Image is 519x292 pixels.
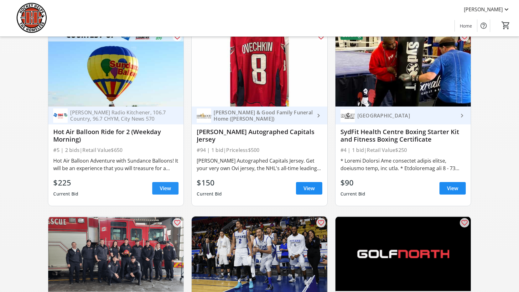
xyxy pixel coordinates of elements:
[197,146,322,154] div: #94 | 1 bid | Priceless $500
[355,112,458,119] div: [GEOGRAPHIC_DATA]
[317,33,325,40] mat-icon: favorite_outline
[340,188,366,200] div: Current Bid
[48,30,184,107] img: Hot Air Balloon Ride for 2 (Weekday Morning)
[340,128,466,143] div: SydFit Health Centre Boxing Starter Kit and Fitness Boxing Certificate
[296,182,322,195] a: View
[461,219,468,227] mat-icon: favorite_outline
[197,188,222,200] div: Current Bid
[340,157,466,172] div: * Loremi Dolorsi Ame consectet adipis elitse, doeiusmo temp, inc utla. * Etdoloremag ali 8 - 73 e...
[464,6,503,13] span: [PERSON_NAME]
[340,108,355,123] img: SydFit Health Centre
[335,30,471,107] img: SydFit Health Centre Boxing Starter Kit and Fitness Boxing Certificate
[174,33,181,40] mat-icon: favorite_outline
[192,107,327,124] a: Erb & Good Family Funeral Home (Mark Erb)[PERSON_NAME] & Good Family Funeral Home ([PERSON_NAME])
[455,20,477,32] a: Home
[197,177,222,188] div: $150
[174,219,181,227] mat-icon: favorite_outline
[197,128,322,143] div: [PERSON_NAME] Autographed Capitals Jersey
[340,146,466,154] div: #4 | 1 bid | Retail Value $250
[68,109,171,122] div: [PERSON_NAME] Radio Kitchener, 106.7 Country, 96.7 CHYM, City News 570
[53,128,179,143] div: Hot Air Balloon Ride for 2 (Weekday Morning)
[197,157,322,172] div: [PERSON_NAME] Autographed Capitals Jersey. Get your very own Ovi jersey, the NHL's all-time leadi...
[500,20,511,31] button: Cart
[53,146,179,154] div: #5 | 2 bids | Retail Value $650
[192,30,327,107] img: Alexander Ovechkin Autographed Capitals Jersey
[53,177,78,188] div: $225
[315,112,322,119] mat-icon: keyboard_arrow_right
[53,188,78,200] div: Current Bid
[197,108,211,123] img: Erb & Good Family Funeral Home (Mark Erb)
[461,33,468,40] mat-icon: favorite_outline
[304,185,315,192] span: View
[460,23,472,29] span: Home
[458,112,466,119] mat-icon: keyboard_arrow_right
[477,19,490,32] button: Help
[160,185,171,192] span: View
[152,182,179,195] a: View
[335,107,471,124] a: SydFit Health Centre[GEOGRAPHIC_DATA]
[211,109,314,122] div: [PERSON_NAME] & Good Family Funeral Home ([PERSON_NAME])
[53,108,68,123] img: Rogers Radio Kitchener, 106.7 Country, 96.7 CHYM, City News 570
[447,185,458,192] span: View
[439,182,466,195] a: View
[340,177,366,188] div: $90
[53,157,179,172] div: Hot Air Balloon Adventure with Sundance Balloons! It will be an experience that you will treasure...
[459,4,515,14] button: [PERSON_NAME]
[4,3,60,34] img: Hockey Helps the Homeless's Logo
[317,219,325,227] mat-icon: favorite_outline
